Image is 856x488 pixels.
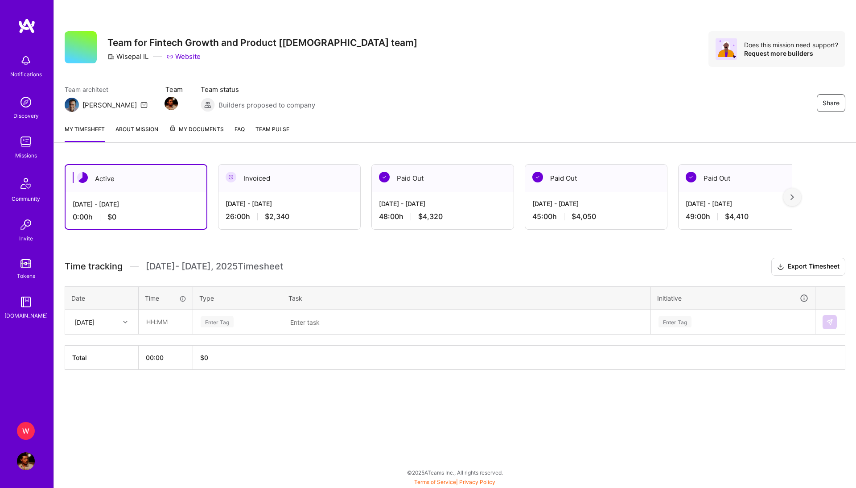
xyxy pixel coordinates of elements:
img: guide book [17,293,35,311]
img: right [790,194,794,200]
a: My timesheet [65,124,105,142]
div: Wisepal IL [107,52,148,61]
th: Date [65,286,139,310]
div: 49:00 h [686,212,813,221]
span: $ 0 [200,354,208,361]
div: Enter Tag [201,315,234,329]
i: icon Mail [140,101,148,108]
img: User Avatar [17,452,35,470]
span: Time tracking [65,261,123,272]
span: [DATE] - [DATE] , 2025 Timesheet [146,261,283,272]
img: Paid Out [532,172,543,182]
div: Invoiced [218,165,360,192]
img: Active [77,172,88,183]
a: FAQ [235,124,245,142]
a: Terms of Service [414,479,456,485]
a: User Avatar [15,452,37,470]
span: $2,340 [265,212,289,221]
div: Missions [15,151,37,160]
img: discovery [17,93,35,111]
input: HH:MM [139,310,192,334]
span: $4,320 [418,212,443,221]
div: [DATE] - [DATE] [686,199,813,208]
a: Team Pulse [255,124,289,142]
img: Community [15,173,37,194]
th: Total [65,346,139,370]
button: Share [817,94,845,112]
div: 48:00 h [379,212,506,221]
th: Type [193,286,282,310]
div: Paid Out [679,165,820,192]
img: bell [17,52,35,70]
div: Paid Out [372,165,514,192]
span: Team [165,85,183,94]
img: teamwork [17,133,35,151]
img: Paid Out [686,172,696,182]
i: icon Download [777,262,784,272]
div: Invite [19,234,33,243]
i: icon CompanyGray [107,53,115,60]
div: 45:00 h [532,212,660,221]
span: Share [823,99,840,108]
span: $4,050 [572,212,596,221]
img: Submit [826,318,833,326]
div: [DATE] - [DATE] [532,199,660,208]
div: W [17,422,35,440]
img: logo [18,18,36,34]
img: Paid Out [379,172,390,182]
div: [DATE] [74,317,95,327]
img: Invoiced [226,172,236,182]
img: tokens [21,259,31,268]
div: Paid Out [525,165,667,192]
div: [DOMAIN_NAME] [4,311,48,320]
div: Does this mission need support? [744,41,838,49]
img: Invite [17,216,35,234]
th: 00:00 [139,346,193,370]
a: Team Member Avatar [165,96,177,111]
span: My Documents [169,124,224,134]
div: [DATE] - [DATE] [379,199,506,208]
div: © 2025 ATeams Inc., All rights reserved. [53,461,856,484]
div: [PERSON_NAME] [82,100,137,110]
div: 0:00 h [73,212,199,222]
th: Task [282,286,651,310]
div: 26:00 h [226,212,353,221]
span: | [414,479,495,485]
a: About Mission [115,124,158,142]
a: W [15,422,37,440]
div: Active [66,165,206,192]
div: [DATE] - [DATE] [73,199,199,209]
div: [DATE] - [DATE] [226,199,353,208]
div: Initiative [657,293,809,303]
div: Tokens [17,271,35,281]
span: $4,410 [725,212,749,221]
img: Avatar [716,38,737,60]
img: Team Architect [65,98,79,112]
button: Export Timesheet [771,258,845,276]
h3: Team for Fintech Growth and Product [[DEMOGRAPHIC_DATA] team] [107,37,417,48]
div: Notifications [10,70,42,79]
div: Discovery [13,111,39,120]
img: Team Member Avatar [165,97,178,110]
span: Builders proposed to company [218,100,315,110]
a: Website [166,52,201,61]
span: Team architect [65,85,148,94]
span: Team Pulse [255,126,289,132]
div: Request more builders [744,49,838,58]
a: Privacy Policy [459,479,495,485]
i: icon Chevron [123,320,128,324]
img: Builders proposed to company [201,98,215,112]
div: Enter Tag [658,315,691,329]
div: Community [12,194,40,203]
a: My Documents [169,124,224,142]
div: Time [145,294,186,303]
span: $0 [107,212,116,222]
span: Team status [201,85,315,94]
